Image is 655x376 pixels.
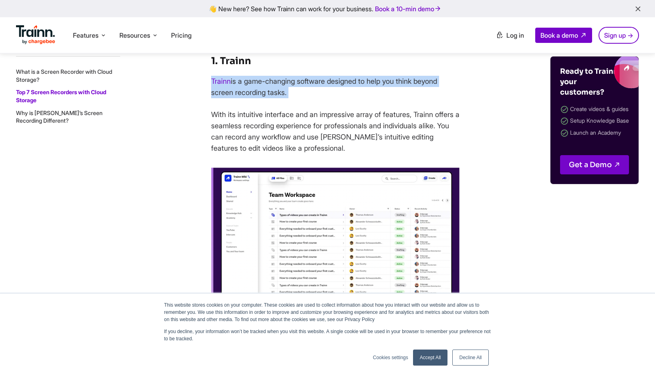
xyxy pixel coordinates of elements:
[164,328,491,342] p: If you decline, your information won’t be tracked when you visit this website. A single cookie wi...
[211,55,251,67] strong: 1. Trainn
[73,31,99,40] span: Features
[599,27,639,44] a: Sign up →
[373,354,408,361] a: Cookies settings
[540,31,578,39] span: Book a demo
[211,167,460,361] img: Illustration of Trainn’s screen recorder with cloud storage
[560,104,629,115] li: Create videos & guides
[452,350,488,366] a: Decline All
[560,155,629,174] a: Get a Demo
[171,31,191,39] a: Pricing
[491,28,529,42] a: Log in
[413,350,448,366] a: Accept All
[535,28,592,43] a: Book a demo
[16,89,106,103] a: Top 7 Screen Recorders with Cloud Storage
[560,115,629,127] li: Setup Knowledge Base
[164,301,491,323] p: This website stores cookies on your computer. These cookies are used to collect information about...
[119,31,150,40] span: Resources
[558,57,639,89] img: Trainn blogs
[16,68,112,83] a: What is a Screen Recorder with Cloud Storage?
[5,5,650,12] div: 👋 New here? See how Trainn can work for your business.
[16,25,55,44] img: Trainn Logo
[560,127,629,139] li: Launch an Academy
[16,109,103,124] a: Why is [PERSON_NAME]’s Screen Recording Different?
[211,76,460,98] p: is a game-changing software designed to help you think beyond screen recording tasks.
[211,77,231,85] a: Trainn
[211,109,460,154] p: With its intuitive interface and an impressive array of features, Trainn offers a seamless record...
[373,3,443,14] a: Book a 10-min demo
[506,31,524,39] span: Log in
